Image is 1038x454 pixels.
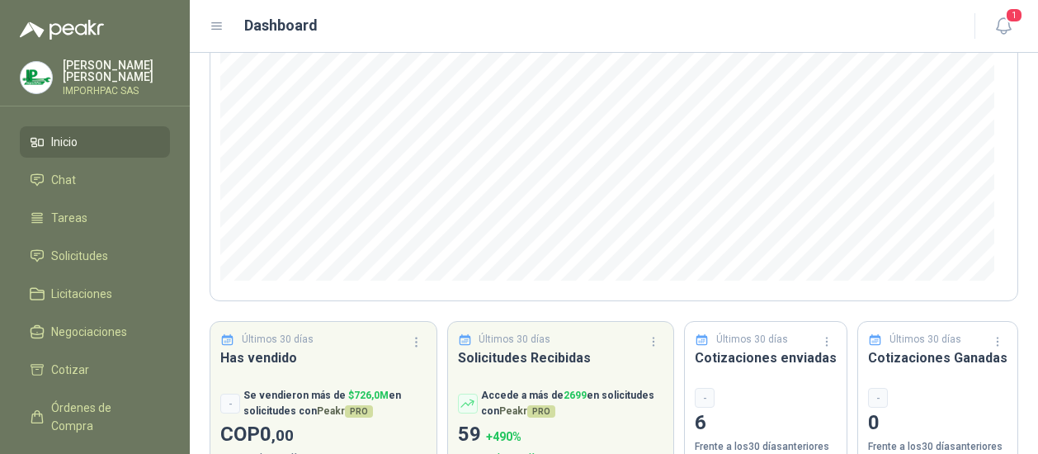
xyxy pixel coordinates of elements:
a: Inicio [20,126,170,158]
a: Licitaciones [20,278,170,310]
p: Últimos 30 días [716,332,788,348]
span: + 490 % [486,430,521,443]
span: Negociaciones [51,323,127,341]
span: 0 [260,423,294,446]
p: 6 [695,408,837,439]
div: - [695,388,715,408]
h3: Has vendido [220,348,427,368]
span: PRO [345,405,373,418]
span: 1 [1005,7,1023,23]
span: Cotizar [51,361,89,379]
span: ,00 [271,426,294,445]
h3: Cotizaciones enviadas [695,348,837,368]
p: 0 [868,408,1007,439]
img: Logo peakr [20,20,104,40]
p: IMPORHPAC SAS [63,86,170,96]
p: Últimos 30 días [889,332,961,348]
span: PRO [527,405,555,418]
p: Accede a más de en solicitudes con [481,388,664,419]
p: Últimos 30 días [479,332,550,348]
h3: Solicitudes Recibidas [458,348,664,368]
p: Últimos 30 días [242,332,314,348]
a: Órdenes de Compra [20,392,170,442]
div: - [868,388,888,408]
div: - [220,394,240,414]
span: Solicitudes [51,247,108,265]
p: Se vendieron más de en solicitudes con [243,388,427,419]
a: Tareas [20,202,170,234]
span: Peakr [499,405,555,417]
p: 59 [458,419,664,451]
span: Inicio [51,133,78,151]
span: Tareas [51,209,87,227]
button: 1 [988,12,1018,41]
span: Licitaciones [51,285,112,303]
h1: Dashboard [244,14,318,37]
a: Solicitudes [20,240,170,272]
a: Cotizar [20,354,170,385]
span: $ 726,0M [348,390,389,401]
h3: Cotizaciones Ganadas [868,348,1007,368]
p: [PERSON_NAME] [PERSON_NAME] [63,59,170,83]
span: Peakr [317,405,373,417]
span: Órdenes de Compra [51,399,154,435]
span: 2699 [564,390,587,401]
span: Chat [51,171,76,189]
img: Company Logo [21,62,52,93]
p: COP [220,419,427,451]
a: Chat [20,164,170,196]
a: Negociaciones [20,316,170,348]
